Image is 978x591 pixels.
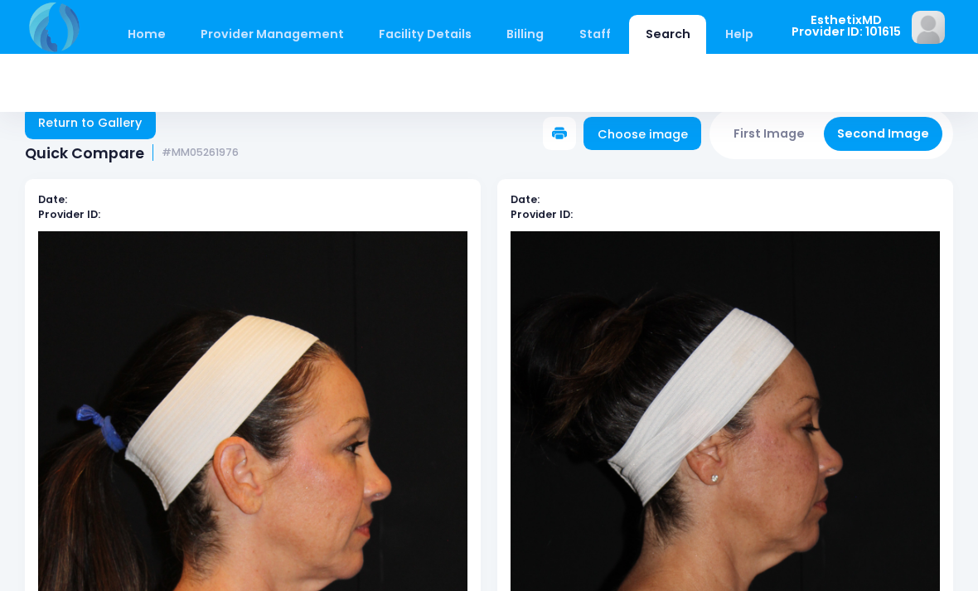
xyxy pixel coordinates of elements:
[629,15,706,54] a: Search
[38,192,67,206] b: Date:
[25,144,144,162] span: Quick Compare
[792,14,901,38] span: EsthetixMD Provider ID: 101615
[511,192,540,206] b: Date:
[709,15,770,54] a: Help
[363,15,488,54] a: Facility Details
[162,147,239,159] small: #MM05261976
[25,106,156,139] a: Return to Gallery
[511,207,573,221] b: Provider ID:
[38,207,100,221] b: Provider ID:
[824,117,943,151] button: Second Image
[491,15,560,54] a: Billing
[111,15,182,54] a: Home
[912,11,945,44] img: image
[184,15,360,54] a: Provider Management
[583,117,701,150] a: Choose image
[563,15,627,54] a: Staff
[720,117,819,151] button: First Image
